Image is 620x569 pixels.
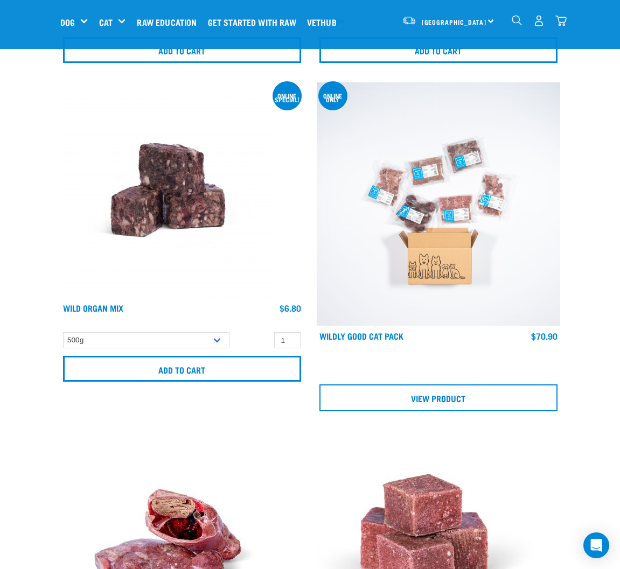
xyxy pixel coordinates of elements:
div: ONLINE ONLY [318,94,347,101]
span: [GEOGRAPHIC_DATA] [422,20,487,24]
img: home-icon-1@2x.png [512,15,522,25]
img: Cat 0 2sec [317,82,560,326]
a: Raw Education [134,1,205,44]
a: Wildly Good Cat Pack [319,333,403,338]
div: Open Intercom Messenger [583,532,609,558]
a: Get started with Raw [205,1,304,44]
div: ONLINE SPECIAL! [273,94,302,101]
input: Add to cart [319,37,558,63]
input: Add to cart [63,356,301,382]
img: Wild Organ Mix [60,82,276,298]
input: Add to cart [63,37,301,63]
a: View Product [319,384,558,411]
a: Cat [99,16,113,29]
a: Wild Organ Mix [63,305,123,310]
a: Vethub [304,1,345,44]
img: home-icon@2x.png [555,15,567,26]
div: $70.90 [531,331,558,341]
img: user.png [533,15,545,26]
input: 1 [274,332,301,349]
img: van-moving.png [402,16,416,25]
a: Dog [60,16,75,29]
div: $6.80 [280,303,301,313]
